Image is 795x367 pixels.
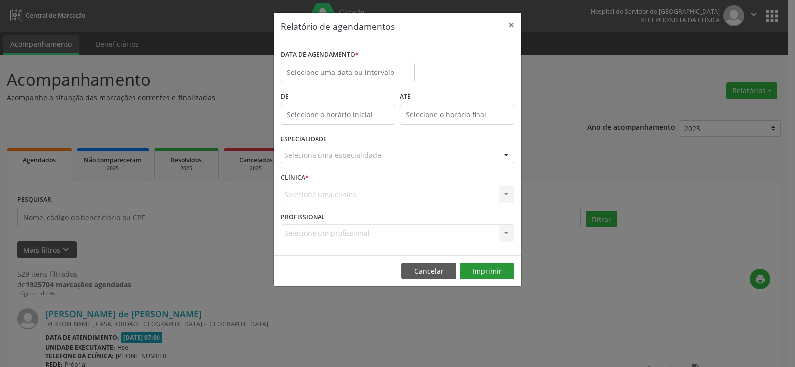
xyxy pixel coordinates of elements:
[281,63,415,82] input: Selecione uma data ou intervalo
[281,47,359,63] label: DATA DE AGENDAMENTO
[401,263,456,280] button: Cancelar
[400,89,514,105] label: ATÉ
[281,20,395,33] h5: Relatório de agendamentos
[281,209,325,224] label: PROFISSIONAL
[281,105,395,125] input: Selecione o horário inicial
[281,132,327,147] label: ESPECIALIDADE
[400,105,514,125] input: Selecione o horário final
[284,150,381,160] span: Seleciona uma especialidade
[281,170,309,186] label: CLÍNICA
[281,89,395,105] label: De
[460,263,514,280] button: Imprimir
[501,13,521,37] button: Close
